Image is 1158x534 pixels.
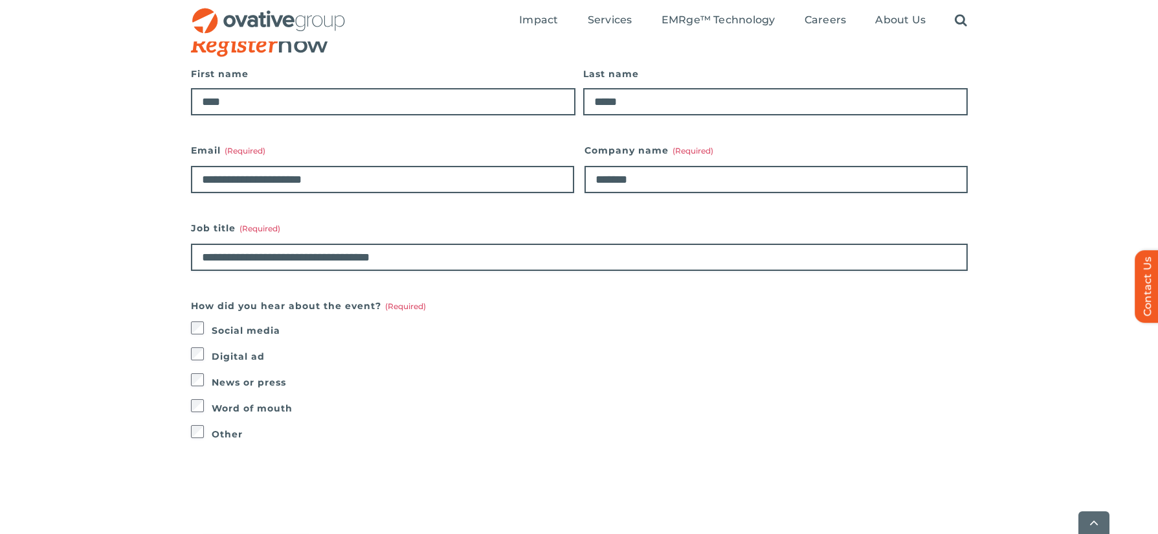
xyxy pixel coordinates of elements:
a: EMRge™ Technology [662,14,775,28]
span: Careers [805,14,847,27]
span: (Required) [225,146,265,156]
span: (Required) [673,146,713,156]
label: First name [191,65,575,83]
span: Impact [519,14,558,27]
legend: How did you hear about the event? [191,297,426,315]
h3: now [191,31,903,58]
span: EMRge™ Technology [662,14,775,27]
label: Digital ad [212,347,968,366]
a: About Us [875,14,926,28]
label: News or press [212,373,968,391]
a: Services [588,14,632,28]
a: OG_Full_horizontal_RGB [191,6,346,19]
span: (Required) [385,301,426,311]
label: Job title [191,219,968,237]
label: Social media [212,321,968,340]
span: About Us [875,14,926,27]
label: Word of mouth [212,399,968,417]
iframe: reCAPTCHA [191,469,388,520]
a: Search [955,14,967,28]
label: Company name [585,141,968,159]
span: (Required) [239,224,280,233]
label: Other [212,425,968,443]
span: Services [588,14,632,27]
a: Impact [519,14,558,28]
label: Email [191,141,574,159]
span: Register [191,31,278,60]
a: Careers [805,14,847,28]
label: Last name [583,65,968,83]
